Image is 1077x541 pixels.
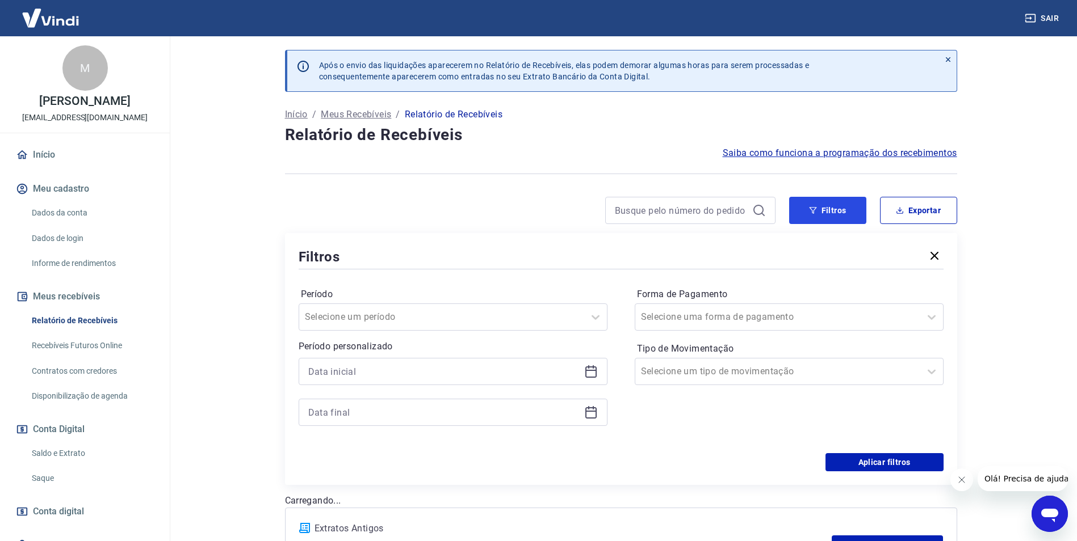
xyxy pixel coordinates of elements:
[27,309,156,332] a: Relatório de Recebíveis
[14,499,156,524] a: Conta digital
[1032,496,1068,532] iframe: Botão para abrir a janela de mensagens
[14,417,156,442] button: Conta Digital
[14,176,156,201] button: Meu cadastro
[825,453,944,471] button: Aplicar filtros
[880,197,957,224] button: Exportar
[14,1,87,35] img: Vindi
[62,45,108,91] div: M
[27,334,156,357] a: Recebíveis Futuros Online
[27,442,156,465] a: Saldo e Extrato
[285,108,308,121] a: Início
[285,494,957,508] p: Carregando...
[312,108,316,121] p: /
[950,468,973,491] iframe: Fechar mensagem
[285,124,957,146] h4: Relatório de Recebíveis
[789,197,866,224] button: Filtros
[308,363,580,380] input: Data inicial
[1022,8,1063,29] button: Sair
[27,384,156,408] a: Disponibilização de agenda
[299,340,607,353] p: Período personalizado
[723,146,957,160] a: Saiba como funciona a programação dos recebimentos
[27,227,156,250] a: Dados de login
[301,288,605,301] label: Período
[7,8,95,17] span: Olá! Precisa de ajuda?
[27,467,156,490] a: Saque
[14,142,156,167] a: Início
[405,108,502,121] p: Relatório de Recebíveis
[33,504,84,519] span: Conta digital
[978,466,1068,491] iframe: Mensagem da empresa
[396,108,400,121] p: /
[299,248,341,266] h5: Filtros
[308,404,580,421] input: Data final
[319,60,810,82] p: Após o envio das liquidações aparecerem no Relatório de Recebíveis, elas podem demorar algumas ho...
[637,342,941,356] label: Tipo de Movimentação
[299,523,310,533] img: ícone
[615,202,748,219] input: Busque pelo número do pedido
[39,95,130,107] p: [PERSON_NAME]
[27,252,156,275] a: Informe de rendimentos
[14,284,156,309] button: Meus recebíveis
[22,112,148,124] p: [EMAIL_ADDRESS][DOMAIN_NAME]
[27,201,156,225] a: Dados da conta
[27,360,156,383] a: Contratos com credores
[321,108,391,121] a: Meus Recebíveis
[315,522,832,535] p: Extratos Antigos
[637,288,941,301] label: Forma de Pagamento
